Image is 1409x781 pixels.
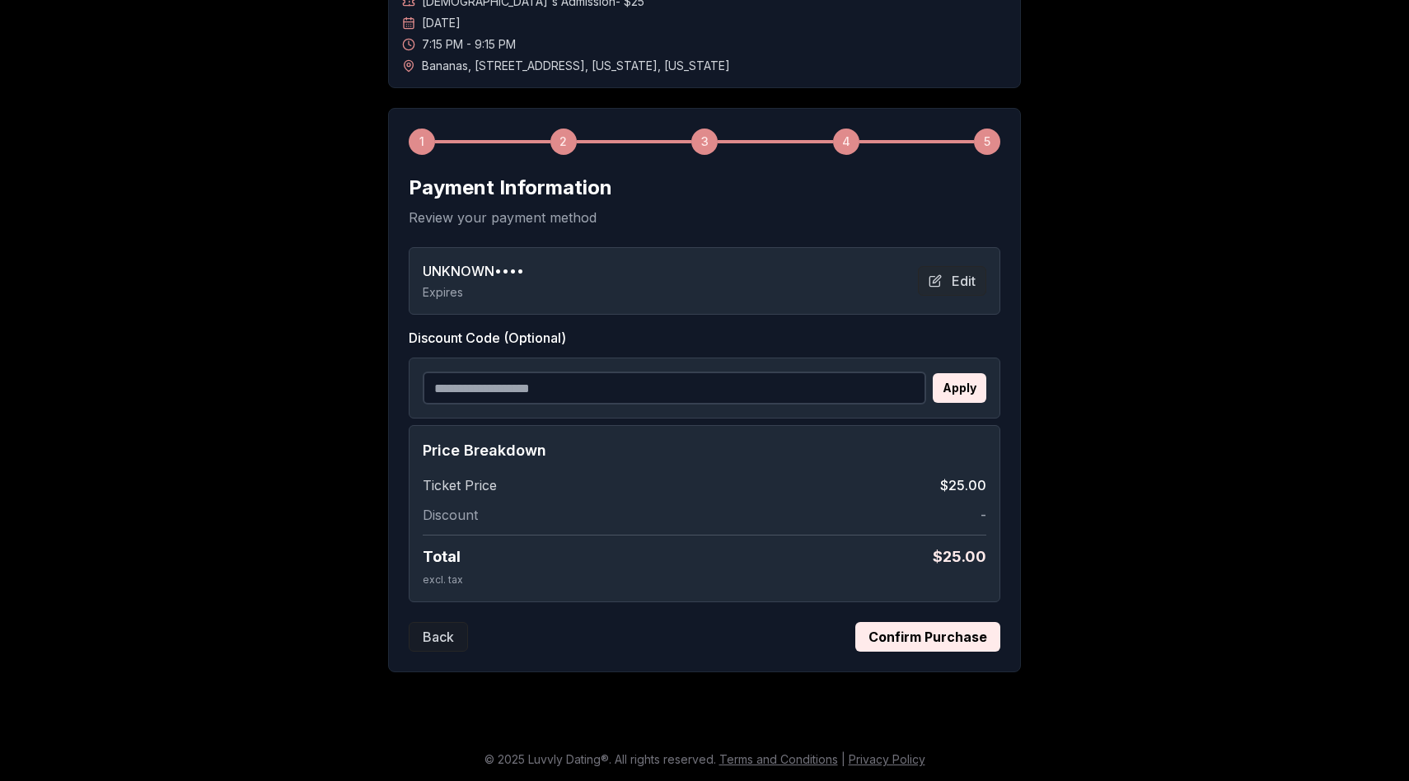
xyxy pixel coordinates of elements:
a: Terms and Conditions [719,752,838,766]
span: Total [423,545,461,568]
div: 5 [974,129,1000,155]
h4: Price Breakdown [423,439,986,462]
span: 7:15 PM - 9:15 PM [422,36,516,53]
button: Edit [918,266,986,296]
div: 1 [409,129,435,155]
span: [DATE] [422,15,461,31]
span: Bananas , [STREET_ADDRESS] , [US_STATE] , [US_STATE] [422,58,730,74]
h2: Payment Information [409,175,1000,201]
div: 3 [691,129,718,155]
button: Confirm Purchase [855,622,1000,652]
span: $ 25.00 [933,545,986,568]
div: 2 [550,129,577,155]
p: Review your payment method [409,208,1000,227]
span: $25.00 [940,475,986,495]
div: 4 [833,129,859,155]
button: Apply [933,373,986,403]
p: Expires [423,284,524,301]
span: - [981,505,986,525]
span: Discount [423,505,478,525]
label: Discount Code (Optional) [409,328,1000,348]
button: Back [409,622,468,652]
span: Ticket Price [423,475,497,495]
a: Privacy Policy [849,752,925,766]
span: UNKNOWN •••• [423,261,524,281]
span: excl. tax [423,573,463,586]
span: | [841,752,845,766]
